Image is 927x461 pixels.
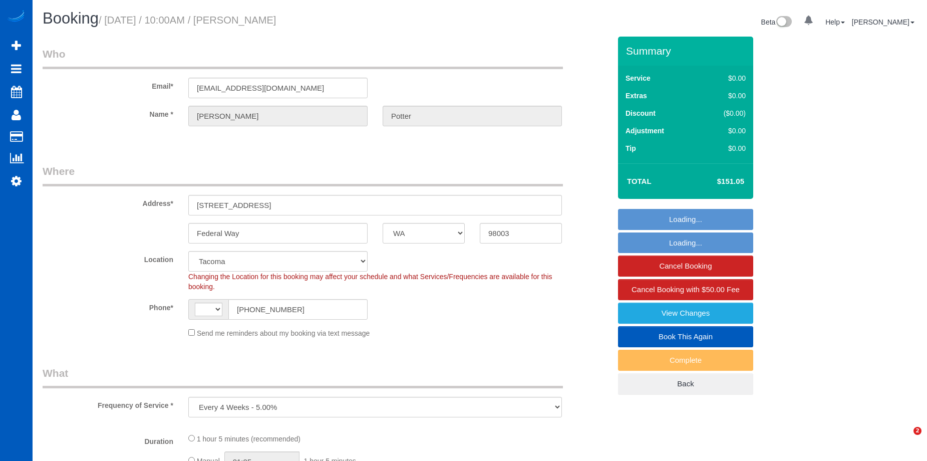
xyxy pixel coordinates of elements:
[43,366,563,388] legend: What
[632,285,740,294] span: Cancel Booking with $50.00 Fee
[852,18,914,26] a: [PERSON_NAME]
[626,108,656,118] label: Discount
[188,78,368,98] input: Email*
[188,106,368,126] input: First Name*
[6,10,26,24] img: Automaid Logo
[703,91,746,101] div: $0.00
[35,106,181,119] label: Name *
[43,47,563,69] legend: Who
[627,177,652,185] strong: Total
[43,164,563,186] legend: Where
[188,273,552,291] span: Changing the Location for this booking may affect your schedule and what Services/Frequencies are...
[383,106,562,126] input: Last Name*
[775,16,792,29] img: New interface
[35,251,181,265] label: Location
[35,195,181,208] label: Address*
[618,303,753,324] a: View Changes
[703,108,746,118] div: ($0.00)
[703,126,746,136] div: $0.00
[618,256,753,277] a: Cancel Booking
[43,10,99,27] span: Booking
[618,326,753,347] a: Book This Again
[761,18,792,26] a: Beta
[35,433,181,446] label: Duration
[480,223,562,244] input: Zip Code*
[35,397,181,410] label: Frequency of Service *
[626,126,664,136] label: Adjustment
[913,427,921,435] span: 2
[228,299,368,320] input: Phone*
[626,143,636,153] label: Tip
[825,18,845,26] a: Help
[626,91,647,101] label: Extras
[703,73,746,83] div: $0.00
[618,373,753,394] a: Back
[703,143,746,153] div: $0.00
[197,435,300,443] span: 1 hour 5 minutes (recommended)
[35,78,181,91] label: Email*
[197,329,370,337] span: Send me reminders about my booking via text message
[626,45,748,57] h3: Summary
[893,427,917,451] iframe: Intercom live chat
[687,177,744,186] h4: $151.05
[99,15,276,26] small: / [DATE] / 10:00AM / [PERSON_NAME]
[626,73,651,83] label: Service
[35,299,181,313] label: Phone*
[188,223,368,244] input: City*
[618,279,753,300] a: Cancel Booking with $50.00 Fee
